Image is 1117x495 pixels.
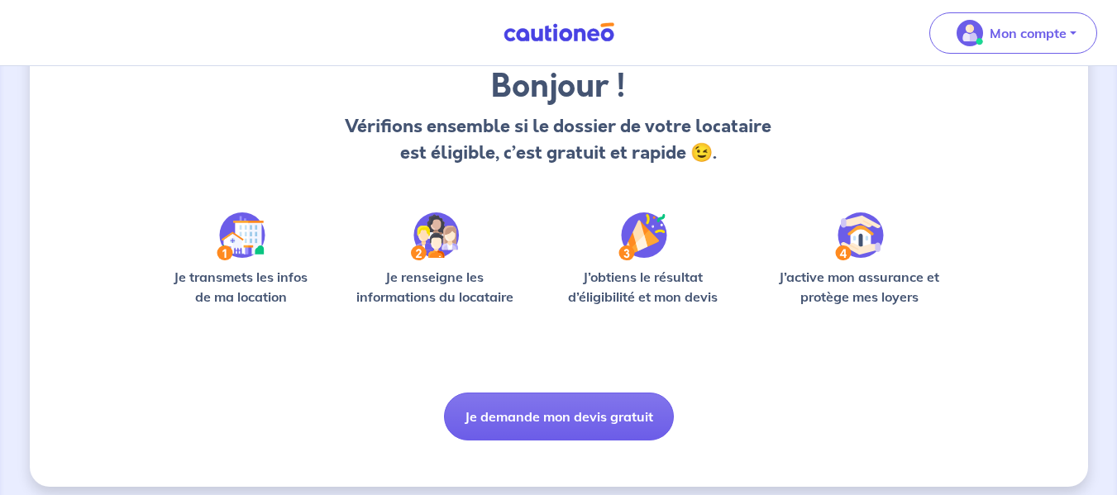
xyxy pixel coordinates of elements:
[763,267,956,307] p: J’active mon assurance et protège mes loyers
[929,12,1097,54] button: illu_account_valid_menu.svgMon compte
[497,22,621,43] img: Cautioneo
[444,393,674,440] button: Je demande mon devis gratuit
[957,20,983,46] img: illu_account_valid_menu.svg
[550,267,737,307] p: J’obtiens le résultat d’éligibilité et mon devis
[411,212,459,260] img: /static/c0a346edaed446bb123850d2d04ad552/Step-2.svg
[217,212,265,260] img: /static/90a569abe86eec82015bcaae536bd8e6/Step-1.svg
[341,67,776,107] h3: Bonjour !
[618,212,667,260] img: /static/f3e743aab9439237c3e2196e4328bba9/Step-3.svg
[341,113,776,166] p: Vérifions ensemble si le dossier de votre locataire est éligible, c’est gratuit et rapide 😉.
[990,23,1067,43] p: Mon compte
[162,267,320,307] p: Je transmets les infos de ma location
[346,267,524,307] p: Je renseigne les informations du locataire
[835,212,884,260] img: /static/bfff1cf634d835d9112899e6a3df1a5d/Step-4.svg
